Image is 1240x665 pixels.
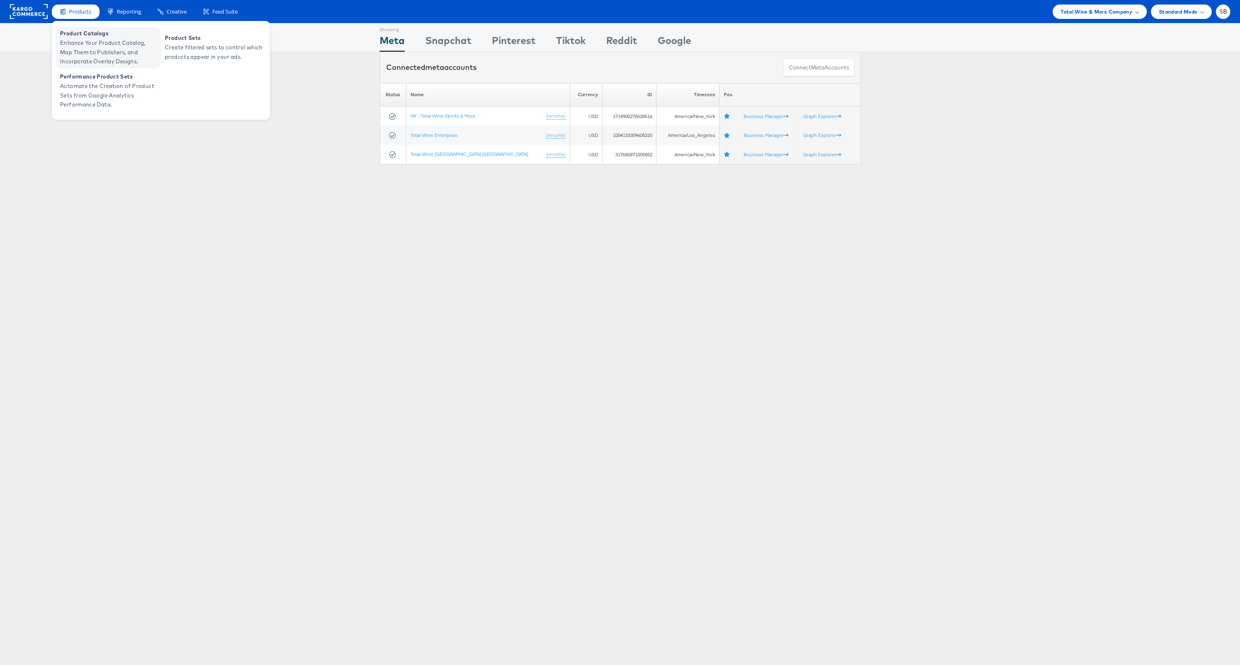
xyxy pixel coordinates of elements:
a: Performance Product Sets Automate the Creation of Product Sets from Google Analytics Performance ... [56,70,161,111]
span: Automate the Creation of Product Sets from Google Analytics Performance Data. [60,81,159,109]
span: meta [811,64,825,72]
a: Graph Explorer [803,151,841,158]
div: Snapchat [425,33,471,52]
th: Status [380,83,406,107]
td: 1714900278528516 [602,107,656,126]
span: Feed Suite [212,8,238,16]
a: Product Catalogs Enhance Your Product Catalog, Map Them to Publishers, and Incorporate Overlay De... [56,27,161,68]
div: Connected accounts [386,62,477,73]
td: America/New_York [656,107,719,126]
a: Total Wine Enterprise [410,132,458,138]
span: Create filtered sets to control which products appear in your ads. [165,43,264,62]
span: Products [69,8,91,16]
a: (rename) [546,151,566,158]
a: Total Wine [GEOGRAPHIC_DATA] [GEOGRAPHIC_DATA] [410,151,528,157]
a: Business Manager [744,113,788,119]
td: 1004133309605220 [602,126,656,145]
a: Product Sets Create filtered sets to control which products appear in your ads. [161,27,266,68]
span: SB [1219,9,1227,14]
span: meta [425,63,444,72]
span: Standard Mode [1159,7,1197,16]
button: ConnectmetaAccounts [783,58,854,77]
a: NY - Total Wine Spirits & More [410,113,475,119]
td: USD [570,126,602,145]
th: ID [602,83,656,107]
td: USD [570,145,602,164]
td: 317680871005852 [602,145,656,164]
span: Product Sets [165,33,264,43]
span: Total Wine & More Company [1061,7,1132,16]
div: Showing [380,23,405,33]
td: America/Los_Angeles [656,126,719,145]
th: Currency [570,83,602,107]
th: Timezone [656,83,719,107]
a: (rename) [546,132,566,139]
a: (rename) [546,113,566,120]
td: America/New_York [656,145,719,164]
span: Performance Product Sets [60,72,159,81]
span: Creative [167,8,187,16]
span: Product Catalogs [60,29,159,38]
div: Tiktok [556,33,586,52]
span: Reporting [117,8,141,16]
span: Enhance Your Product Catalog, Map Them to Publishers, and Incorporate Overlay Designs. [60,38,159,66]
a: Business Manager [744,151,788,158]
a: Business Manager [744,132,788,138]
div: Reddit [606,33,637,52]
div: Meta [380,33,405,52]
div: Google [658,33,691,52]
td: USD [570,107,602,126]
th: Name [406,83,570,107]
a: Graph Explorer [803,113,841,119]
div: Pinterest [492,33,535,52]
a: Graph Explorer [803,132,841,138]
